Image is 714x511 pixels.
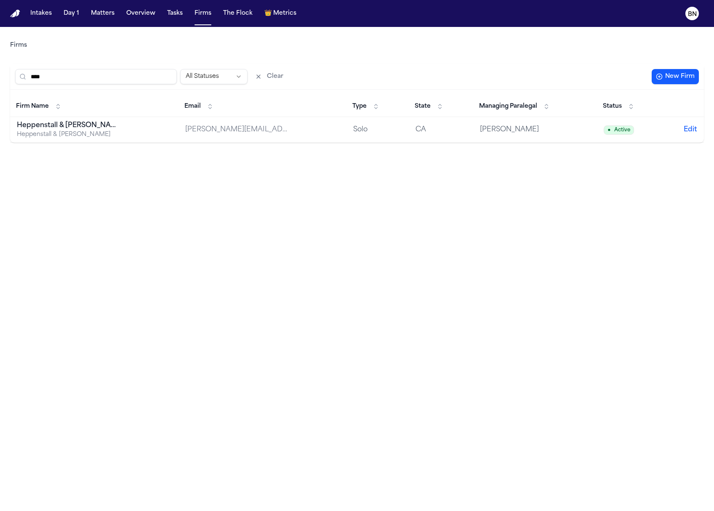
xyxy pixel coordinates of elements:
[599,100,639,113] button: Status
[220,6,256,21] button: The Flock
[480,125,585,135] div: [PERSON_NAME]
[164,6,186,21] button: Tasks
[410,100,448,113] button: State
[251,69,288,84] button: Clear filters
[17,130,122,139] div: Heppenstall & [PERSON_NAME]
[60,6,83,21] button: Day 1
[184,102,201,111] span: Email
[185,125,290,135] div: [PERSON_NAME][EMAIL_ADDRESS][DOMAIN_NAME]
[12,100,66,113] button: Firm Name
[88,6,118,21] button: Matters
[652,69,699,84] button: New Firm
[416,125,466,135] div: CA
[475,100,554,113] button: Managing Paralegal
[27,6,55,21] button: Intakes
[10,41,27,50] nav: Breadcrumb
[180,100,218,113] button: Email
[191,6,215,21] button: Firms
[10,41,27,50] a: Firms
[604,125,634,135] span: Active
[684,125,697,135] button: Edit
[415,102,431,111] span: State
[10,10,20,18] a: Home
[10,10,20,18] img: Finch Logo
[261,6,300,21] button: crownMetrics
[16,102,49,111] span: Firm Name
[353,125,402,135] div: Solo
[123,6,159,21] button: Overview
[607,127,610,133] span: ●
[603,102,622,111] span: Status
[348,100,384,113] button: Type
[352,102,367,111] span: Type
[17,120,122,130] div: Heppenstall & [PERSON_NAME]
[479,102,537,111] span: Managing Paralegal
